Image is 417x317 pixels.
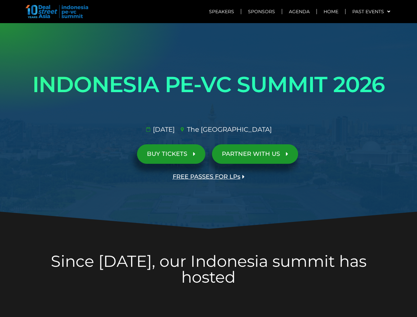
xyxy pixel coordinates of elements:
[185,124,272,134] span: The [GEOGRAPHIC_DATA]​
[151,124,175,134] span: [DATE]​
[346,4,397,19] a: Past Events
[173,174,240,180] span: FREE PASSES FOR LPs
[212,144,298,164] a: PARTNER WITH US
[163,167,255,187] a: FREE PASSES FOR LPs
[202,4,241,19] a: Speakers
[282,4,316,19] a: Agenda
[24,66,394,103] h1: INDONESIA PE-VC SUMMIT 2026
[317,4,345,19] a: Home
[241,4,282,19] a: Sponsors
[147,151,187,157] span: BUY TICKETS
[137,144,205,164] a: BUY TICKETS
[222,151,280,157] span: PARTNER WITH US
[24,253,394,285] h2: Since [DATE], our Indonesia summit has hosted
